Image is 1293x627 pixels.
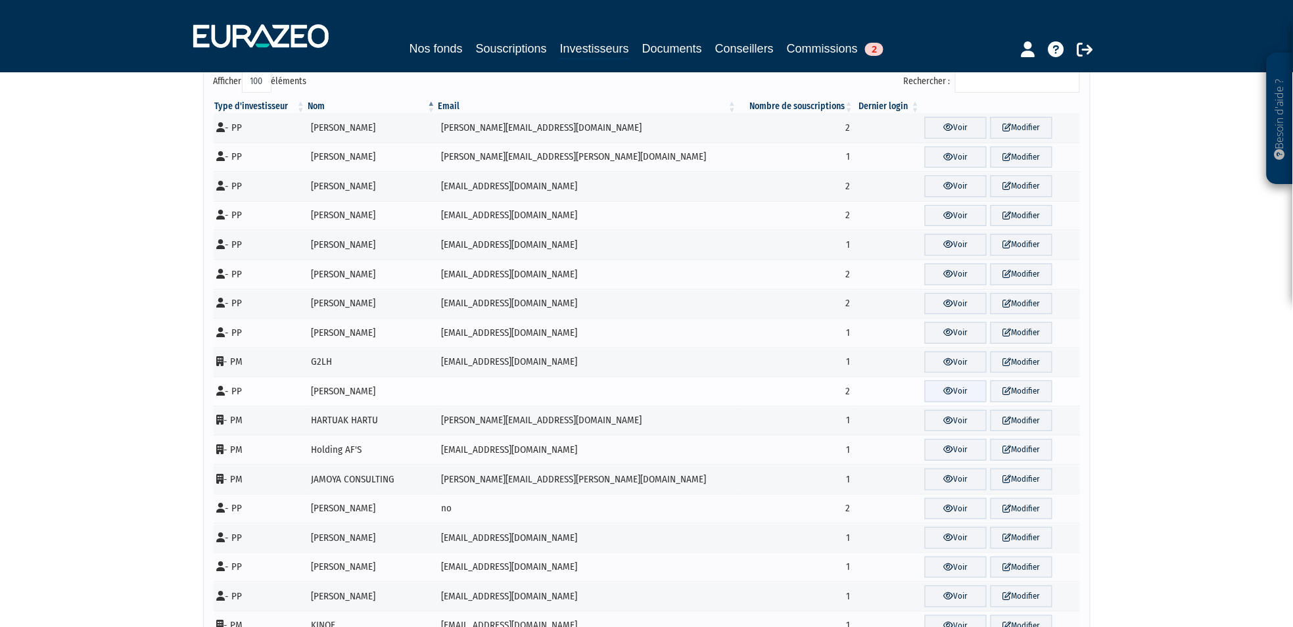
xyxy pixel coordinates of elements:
[738,406,855,436] td: 1
[306,553,437,582] td: [PERSON_NAME]
[306,523,437,553] td: [PERSON_NAME]
[437,435,738,465] td: [EMAIL_ADDRESS][DOMAIN_NAME]
[738,582,855,611] td: 1
[925,234,987,256] a: Voir
[437,172,738,201] td: [EMAIL_ADDRESS][DOMAIN_NAME]
[738,377,855,406] td: 2
[214,201,307,231] td: - PP
[214,406,307,436] td: - PM
[214,172,307,201] td: - PP
[437,494,738,524] td: no
[991,147,1052,168] a: Modifier
[738,494,855,524] td: 2
[991,557,1052,578] a: Modifier
[437,201,738,231] td: [EMAIL_ADDRESS][DOMAIN_NAME]
[214,348,307,377] td: - PM
[214,289,307,319] td: - PP
[306,318,437,348] td: [PERSON_NAME]
[715,39,774,58] a: Conseillers
[738,113,855,143] td: 2
[925,322,987,344] a: Voir
[214,260,307,289] td: - PP
[904,70,1080,93] label: Rechercher :
[437,230,738,260] td: [EMAIL_ADDRESS][DOMAIN_NAME]
[214,435,307,465] td: - PM
[925,410,987,432] a: Voir
[306,260,437,289] td: [PERSON_NAME]
[925,117,987,139] a: Voir
[306,100,437,113] th: Nom : activer pour trier la colonne par ordre d&eacute;croissant
[738,348,855,377] td: 1
[991,586,1052,607] a: Modifier
[738,100,855,113] th: Nombre de souscriptions : activer pour trier la colonne par ordre croissant
[991,527,1052,549] a: Modifier
[925,381,987,402] a: Voir
[437,260,738,289] td: [EMAIL_ADDRESS][DOMAIN_NAME]
[437,113,738,143] td: [PERSON_NAME][EMAIL_ADDRESS][DOMAIN_NAME]
[306,377,437,406] td: [PERSON_NAME]
[214,113,307,143] td: - PP
[306,348,437,377] td: G2LH
[991,175,1052,197] a: Modifier
[925,175,987,197] a: Voir
[214,582,307,611] td: - PP
[193,24,329,48] img: 1732889491-logotype_eurazeo_blanc_rvb.png
[306,230,437,260] td: [PERSON_NAME]
[738,143,855,172] td: 1
[738,523,855,553] td: 1
[306,494,437,524] td: [PERSON_NAME]
[925,147,987,168] a: Voir
[437,465,738,494] td: [PERSON_NAME][EMAIL_ADDRESS][PERSON_NAME][DOMAIN_NAME]
[925,205,987,227] a: Voir
[991,498,1052,520] a: Modifier
[214,70,307,93] label: Afficher éléments
[991,205,1052,227] a: Modifier
[476,39,547,58] a: Souscriptions
[560,39,629,60] a: Investisseurs
[437,406,738,436] td: [PERSON_NAME][EMAIL_ADDRESS][DOMAIN_NAME]
[214,553,307,582] td: - PP
[214,100,307,113] th: Type d'investisseur : activer pour trier la colonne par ordre croissant
[925,352,987,373] a: Voir
[991,352,1052,373] a: Modifier
[921,100,1079,113] th: &nbsp;
[925,586,987,607] a: Voir
[306,201,437,231] td: [PERSON_NAME]
[437,100,738,113] th: Email : activer pour trier la colonne par ordre croissant
[437,582,738,611] td: [EMAIL_ADDRESS][DOMAIN_NAME]
[214,143,307,172] td: - PP
[738,201,855,231] td: 2
[865,43,883,56] span: 2
[306,113,437,143] td: [PERSON_NAME]
[991,117,1052,139] a: Modifier
[437,523,738,553] td: [EMAIL_ADDRESS][DOMAIN_NAME]
[925,293,987,315] a: Voir
[855,100,921,113] th: Dernier login : activer pour trier la colonne par ordre croissant
[787,39,883,58] a: Commissions2
[306,582,437,611] td: [PERSON_NAME]
[991,234,1052,256] a: Modifier
[925,469,987,490] a: Voir
[214,318,307,348] td: - PP
[738,318,855,348] td: 1
[991,469,1052,490] a: Modifier
[738,172,855,201] td: 2
[306,143,437,172] td: [PERSON_NAME]
[214,494,307,524] td: - PP
[925,527,987,549] a: Voir
[214,230,307,260] td: - PP
[306,289,437,319] td: [PERSON_NAME]
[925,557,987,578] a: Voir
[1273,60,1288,178] p: Besoin d'aide ?
[642,39,702,58] a: Documents
[991,410,1052,432] a: Modifier
[991,381,1052,402] a: Modifier
[214,523,307,553] td: - PP
[410,39,463,58] a: Nos fonds
[738,435,855,465] td: 1
[214,465,307,494] td: - PM
[306,465,437,494] td: JAMOYA CONSULTING
[925,264,987,285] a: Voir
[306,435,437,465] td: Holding AF'S
[738,260,855,289] td: 2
